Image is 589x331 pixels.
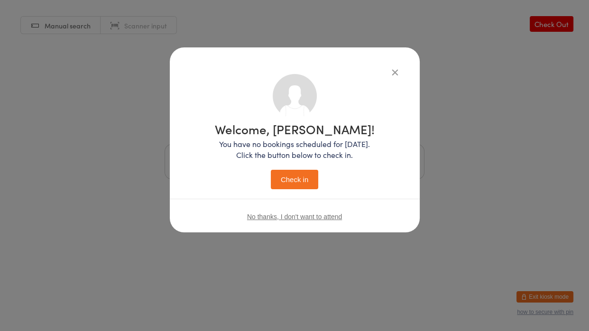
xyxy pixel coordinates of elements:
button: No thanks, I don't want to attend [247,213,342,221]
p: You have no bookings scheduled for [DATE]. Click the button below to check in. [215,138,375,160]
img: no_photo.png [273,74,317,118]
h1: Welcome, [PERSON_NAME]! [215,123,375,135]
button: Check in [271,170,318,189]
